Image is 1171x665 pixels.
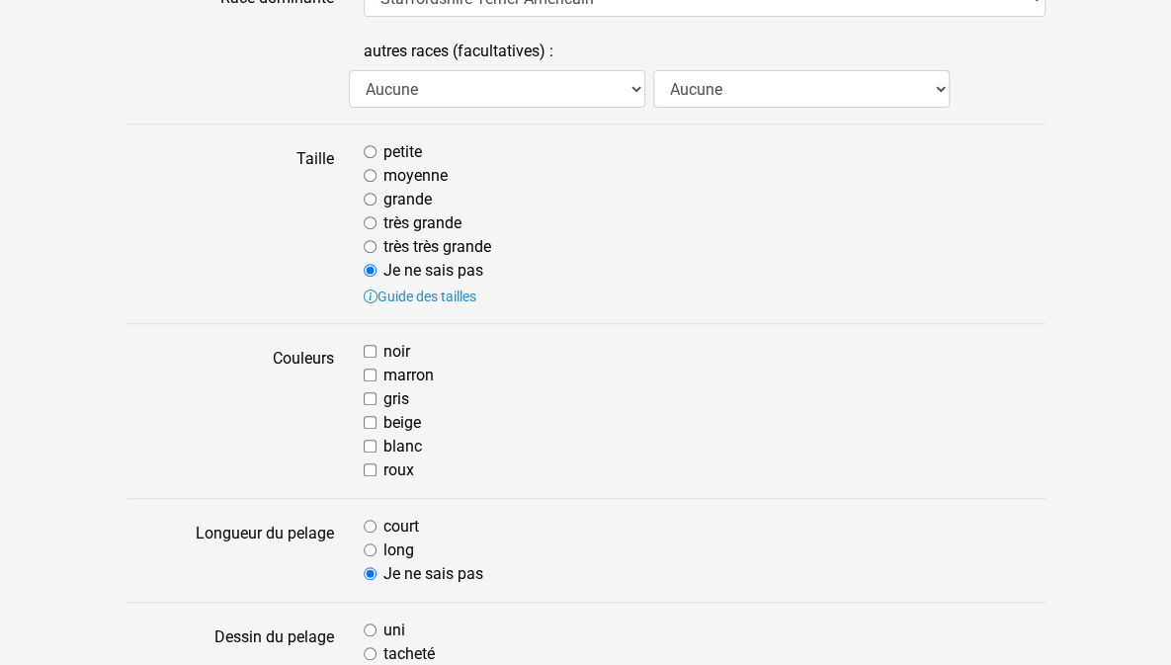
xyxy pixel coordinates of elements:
[383,411,421,435] label: beige
[112,340,349,482] label: Couleurs
[364,623,376,636] input: uni
[383,211,461,235] label: très grande
[112,515,349,586] label: Longueur du pelage
[364,169,376,182] input: moyenne
[112,140,349,307] label: Taille
[364,543,376,556] input: long
[364,647,376,660] input: tacheté
[364,216,376,229] input: très grande
[364,240,376,253] input: très très grande
[364,145,376,158] input: petite
[383,562,483,586] label: Je ne sais pas
[383,340,410,364] label: noir
[364,33,553,70] label: autres races (facultatives) :
[383,458,414,482] label: roux
[383,188,432,211] label: grande
[364,567,376,580] input: Je ne sais pas
[383,387,409,411] label: gris
[383,515,419,539] label: court
[383,539,414,562] label: long
[364,264,376,277] input: Je ne sais pas
[364,289,476,304] a: Guide des tailles
[383,164,448,188] label: moyenne
[383,619,405,642] label: uni
[383,435,422,458] label: blanc
[364,193,376,206] input: grande
[364,520,376,533] input: court
[383,140,422,164] label: petite
[383,259,483,283] label: Je ne sais pas
[383,235,491,259] label: très très grande
[383,364,434,387] label: marron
